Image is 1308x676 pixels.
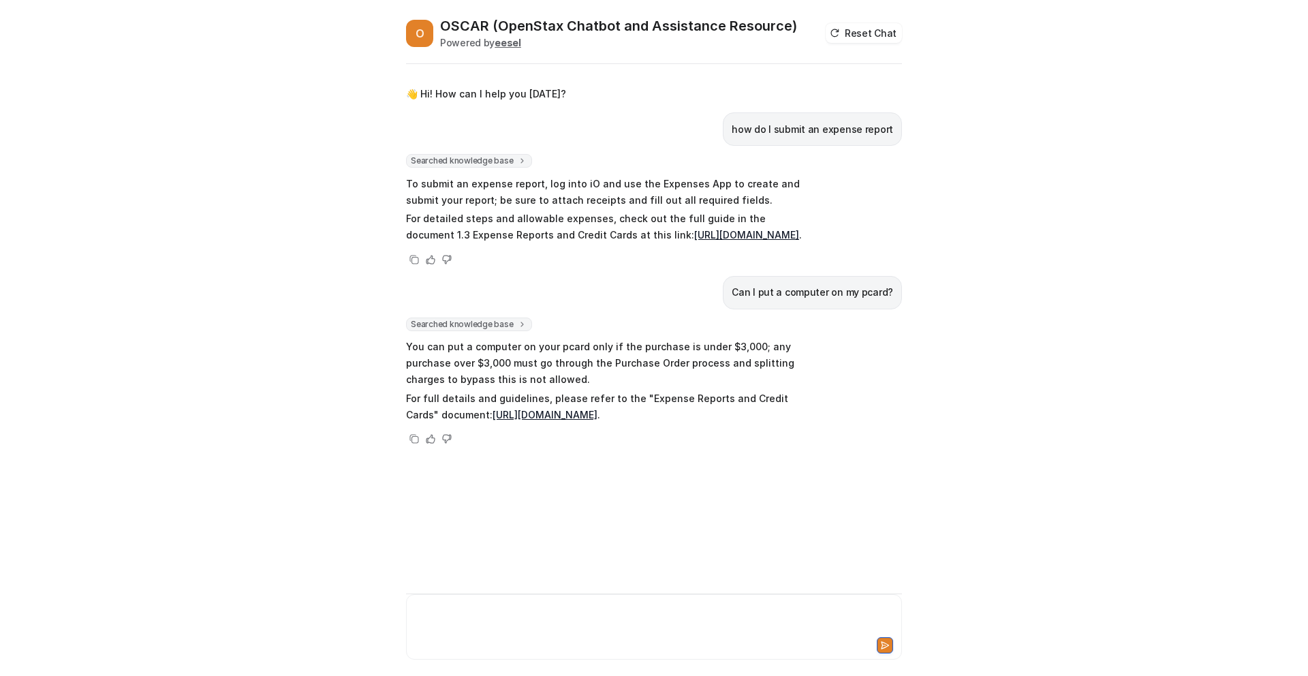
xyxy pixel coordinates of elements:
[495,37,521,48] b: eesel
[732,121,893,138] p: how do I submit an expense report
[406,86,566,102] p: 👋 Hi! How can I help you [DATE]?
[440,16,797,35] h2: OSCAR (OpenStax Chatbot and Assistance Resource)
[732,284,893,301] p: Can I put a computer on my pcard?
[694,229,799,241] a: [URL][DOMAIN_NAME]
[406,339,805,388] p: You can put a computer on your pcard only if the purchase is under $3,000; any purchase over $3,0...
[826,23,902,43] button: Reset Chat
[406,154,532,168] span: Searched knowledge base
[406,318,532,331] span: Searched knowledge base
[440,35,797,50] div: Powered by
[406,176,805,209] p: To submit an expense report, log into iO and use the Expenses App to create and submit your repor...
[493,409,597,420] a: [URL][DOMAIN_NAME]
[406,211,805,243] p: For detailed steps and allowable expenses, check out the full guide in the document 1.3 Expense R...
[406,20,433,47] span: O
[406,390,805,423] p: For full details and guidelines, please refer to the "Expense Reports and Credit Cards" document: .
